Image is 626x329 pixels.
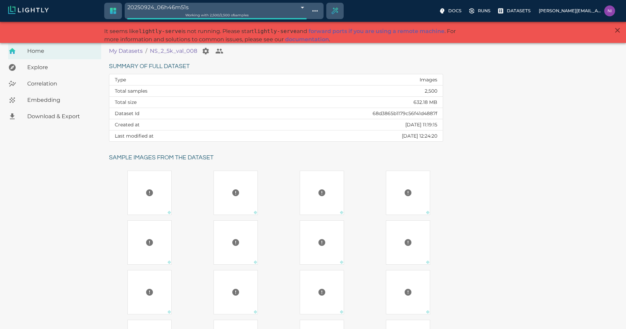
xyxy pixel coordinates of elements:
td: [DATE] 11:19:15 [241,119,443,130]
span: lightly-serve [254,28,297,34]
a: Switch to crop dataset [105,3,121,19]
button: Preview cannot be loaded. Please ensure the datasource is configured correctly and that the refer... [401,285,415,299]
a: Preview cannot be loaded. Please ensure the datasource is configured correctly and that the refer... [281,270,362,314]
a: Preview cannot be loaded. Please ensure the datasource is configured correctly and that the refer... [195,171,276,215]
a: Preview cannot be loaded. Please ensure the datasource is configured correctly and that the refer... [281,171,362,215]
label: Docs [437,5,464,16]
th: Last modified at [109,130,241,142]
button: Preview cannot be loaded. Please ensure the datasource is configured correctly and that the refer... [401,186,415,200]
a: Preview cannot be loaded. Please ensure the datasource is configured correctly and that the refer... [109,220,190,265]
td: Images [241,74,443,85]
td: [DATE] 12:24:20 [241,130,443,142]
p: It seems like is not running. Please start and . For more information and solutions to common iss... [104,27,469,44]
span: Download & Export [27,112,96,121]
div: Create selection [327,3,343,19]
a: Correlation [8,76,101,92]
a: forward ports if you are using a remote machine [309,28,444,34]
li: / [145,47,147,55]
a: Download & Export [8,108,101,125]
a: My Datasets [109,47,143,55]
h6: Sample images from the dataset [109,153,448,163]
p: [PERSON_NAME][EMAIL_ADDRESS][DOMAIN_NAME] [539,7,601,14]
button: Preview cannot be loaded. Please ensure the datasource is configured correctly and that the refer... [229,186,242,200]
button: Preview cannot be loaded. Please ensure the datasource is configured correctly and that the refer... [315,236,329,249]
span: Embedding [27,96,96,104]
button: Preview cannot be loaded. Please ensure the datasource is configured correctly and that the refer... [229,236,242,249]
nav: breadcrumb [109,44,447,58]
th: Created at [109,119,241,130]
div: 20250924_06h46m51s [127,3,307,12]
th: Type [109,74,241,85]
img: nischal.s2@kpit.com [604,5,615,16]
button: Preview cannot be loaded. Please ensure the datasource is configured correctly and that the refer... [315,186,329,200]
span: Working with 2,500 / 2,500 of samples [185,13,249,17]
nav: explore, analyze, sample, metadata, embedding, correlations label, download your dataset [8,43,101,125]
a: Preview cannot be loaded. Please ensure the datasource is configured correctly and that the refer... [195,270,276,314]
button: Collaborate on your dataset [213,44,226,58]
p: Runs [478,7,490,14]
a: documentation [285,36,329,43]
img: Lightly [8,6,49,14]
p: Datasets [507,7,531,14]
h6: Summary of full dataset [109,61,443,72]
td: 2,500 [241,85,443,97]
a: Preview cannot be loaded. Please ensure the datasource is configured correctly and that the refer... [195,220,276,265]
span: Correlation [27,80,96,88]
button: Preview cannot be loaded. Please ensure the datasource is configured correctly and that the refer... [315,285,329,299]
button: Preview cannot be loaded. Please ensure the datasource is configured correctly and that the refer... [229,285,242,299]
th: Dataset Id [109,108,241,119]
p: Docs [448,7,461,14]
a: Preview cannot be loaded. Please ensure the datasource is configured correctly and that the refer... [367,171,448,215]
table: dataset summary [109,74,443,141]
span: lightly-serve [139,28,181,34]
button: Preview cannot be loaded. Please ensure the datasource is configured correctly and that the refer... [143,285,156,299]
a: Preview cannot be loaded. Please ensure the datasource is configured correctly and that the refer... [109,270,190,314]
button: Preview cannot be loaded. Please ensure the datasource is configured correctly and that the refer... [401,236,415,249]
button: Preview cannot be loaded. Please ensure the datasource is configured correctly and that the refer... [143,186,156,200]
a: Explore [8,59,101,76]
th: Total samples [109,85,241,97]
label: Runs [467,5,493,16]
a: Preview cannot be loaded. Please ensure the datasource is configured correctly and that the refer... [367,220,448,265]
a: Preview cannot be loaded. Please ensure the datasource is configured correctly and that the refer... [367,270,448,314]
label: Datasets [496,5,533,16]
span: Explore [27,63,96,72]
button: Manage your dataset [199,44,213,58]
a: Preview cannot be loaded. Please ensure the datasource is configured correctly and that the refer... [109,171,190,215]
a: NS_2_5k_val_008 [150,47,197,55]
td: 68d3865b1179c56f41d4887f [241,108,443,119]
button: Show tag tree [309,5,321,17]
td: 632.18 MB [241,97,443,108]
button: Preview cannot be loaded. Please ensure the datasource is configured correctly and that the refer... [143,236,156,249]
label: [PERSON_NAME][EMAIL_ADDRESS][DOMAIN_NAME]nischal.s2@kpit.com [536,3,618,18]
span: Home [27,47,96,55]
th: Total size [109,97,241,108]
a: Home [8,43,101,59]
a: Preview cannot be loaded. Please ensure the datasource is configured correctly and that the refer... [281,220,362,265]
a: Embedding [8,92,101,108]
